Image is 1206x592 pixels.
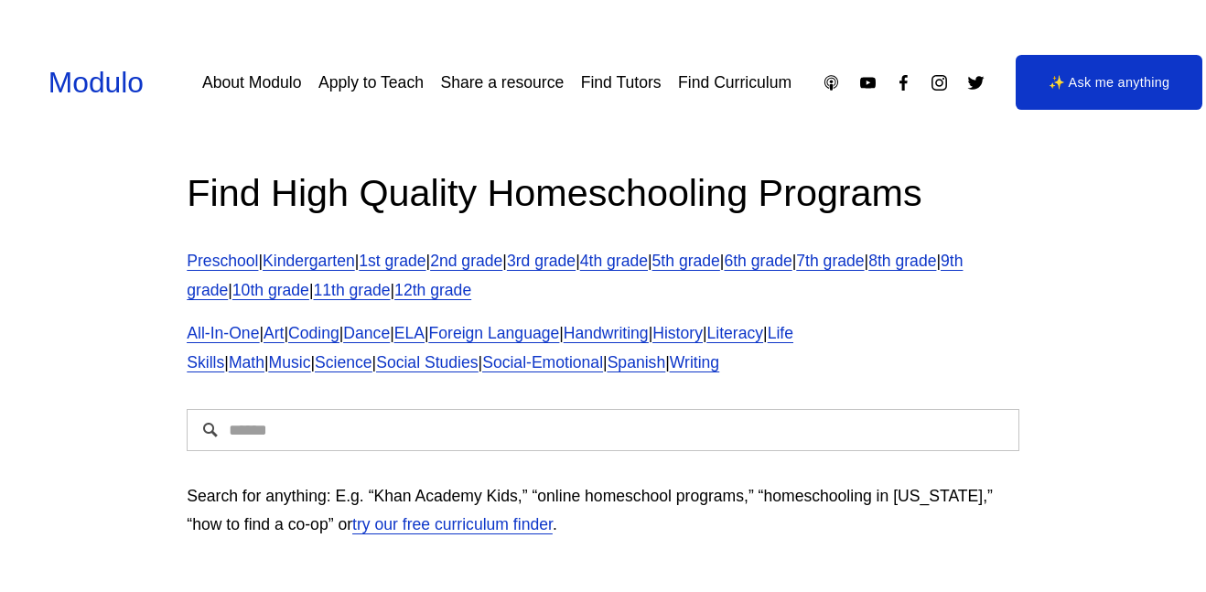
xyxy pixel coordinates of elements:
a: Foreign Language [429,324,560,342]
a: Dance [343,324,390,342]
a: 12th grade [394,281,471,299]
a: Literacy [707,324,764,342]
a: Preschool [187,252,258,270]
a: Kindergarten [263,252,355,270]
a: Find Curriculum [678,67,791,99]
a: Coding [288,324,339,342]
p: | | | | | | | | | | | | | | | | [187,319,1018,377]
a: About Modulo [202,67,301,99]
a: Facebook [894,73,913,92]
a: Art [264,324,284,342]
a: Apple Podcasts [822,73,841,92]
a: 8th grade [868,252,936,270]
a: Apply to Teach [318,67,424,99]
p: | | | | | | | | | | | | | [187,247,1018,305]
a: try our free curriculum finder [352,515,553,533]
a: Writing [670,353,719,371]
input: Search [187,409,1018,451]
a: 6th grade [724,252,791,270]
a: 5th grade [652,252,720,270]
a: 1st grade [359,252,425,270]
a: 3rd grade [507,252,576,270]
a: Modulo [48,66,144,99]
a: 10th grade [232,281,309,299]
a: Spanish [608,353,666,371]
a: Instagram [930,73,949,92]
a: ✨ Ask me anything [1016,55,1203,110]
a: 2nd grade [430,252,502,270]
a: Social-Emotional [482,353,603,371]
a: ELA [394,324,425,342]
a: Share a resource [440,67,564,99]
a: Handwriting [564,324,649,342]
a: 4th grade [580,252,648,270]
p: Search for anything: E.g. “Khan Academy Kids,” “online homeschool programs,” “homeschooling in [U... [187,482,1018,540]
a: Find Tutors [581,67,662,99]
a: 9th grade [187,252,963,299]
a: Twitter [966,73,985,92]
a: Life Skills [187,324,793,371]
h2: Find High Quality Homeschooling Programs [187,168,1018,218]
a: Social Studies [376,353,478,371]
a: All-In-One [187,324,259,342]
a: Math [229,353,264,371]
a: Music [269,353,311,371]
a: 11th grade [313,281,390,299]
a: Science [315,353,372,371]
a: 7th grade [796,252,864,270]
a: YouTube [858,73,878,92]
a: History [652,324,703,342]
